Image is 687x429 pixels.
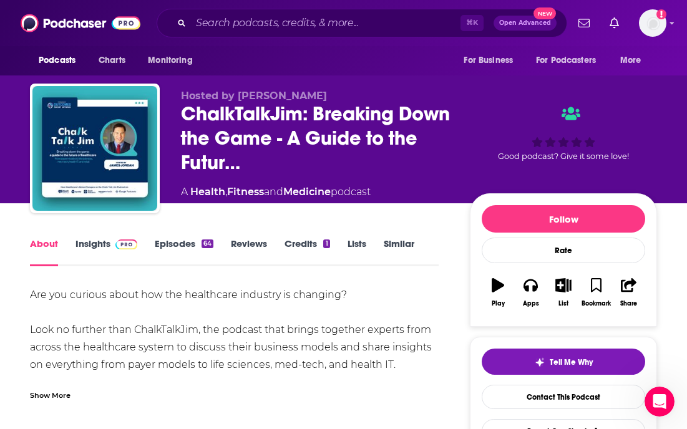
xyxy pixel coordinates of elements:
button: open menu [455,49,529,72]
span: and [264,186,283,198]
img: Podchaser - Follow, Share and Rate Podcasts [21,11,140,35]
button: Bookmark [580,270,612,315]
a: About [30,238,58,266]
img: ChalkTalkJim: Breaking Down the Game - A Guide to the Future of Healthcare [32,86,157,211]
img: User Profile [639,9,666,37]
a: Contact This Podcast [482,385,645,409]
button: Show profile menu [639,9,666,37]
span: New [534,7,556,19]
div: Play [492,300,505,307]
a: Show notifications dropdown [573,12,595,34]
div: Apps [523,300,539,307]
a: Charts [90,49,133,72]
button: tell me why sparkleTell Me Why [482,349,645,375]
button: Follow [482,205,645,233]
svg: Add a profile image [656,9,666,19]
button: open menu [611,49,657,72]
span: Open Advanced [499,20,551,26]
a: Similar [384,238,414,266]
a: Show notifications dropdown [605,12,624,34]
div: Good podcast? Give it some love! [470,90,657,177]
img: tell me why sparkle [535,357,545,367]
a: Lists [348,238,366,266]
a: Reviews [231,238,267,266]
span: Tell Me Why [550,357,593,367]
span: More [620,52,641,69]
div: List [558,300,568,307]
div: Rate [482,238,645,263]
a: Medicine [283,186,331,198]
div: Search podcasts, credits, & more... [157,9,567,37]
span: For Business [464,52,513,69]
input: Search podcasts, credits, & more... [191,13,460,33]
span: Logged in as weareheadstart [639,9,666,37]
span: Podcasts [39,52,76,69]
div: 64 [202,239,213,248]
button: Play [482,270,514,315]
span: , [225,186,227,198]
button: open menu [528,49,614,72]
img: Podchaser Pro [115,239,137,249]
button: open menu [139,49,208,72]
button: Open AdvancedNew [494,16,557,31]
span: Good podcast? Give it some love! [498,152,629,161]
a: Health [190,186,225,198]
iframe: Intercom live chat [645,387,675,417]
button: Apps [514,270,547,315]
span: Charts [99,52,125,69]
button: open menu [30,49,92,72]
a: Credits1 [285,238,329,266]
span: For Podcasters [536,52,596,69]
div: A podcast [181,185,371,200]
div: Bookmark [582,300,611,307]
button: List [547,270,580,315]
a: Episodes64 [155,238,213,266]
div: Share [620,300,637,307]
div: 1 [323,239,329,248]
span: Monitoring [148,52,192,69]
button: Share [613,270,645,315]
span: ⌘ K [460,15,484,31]
a: Fitness [227,186,264,198]
a: InsightsPodchaser Pro [76,238,137,266]
span: Hosted by [PERSON_NAME] [181,90,327,102]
